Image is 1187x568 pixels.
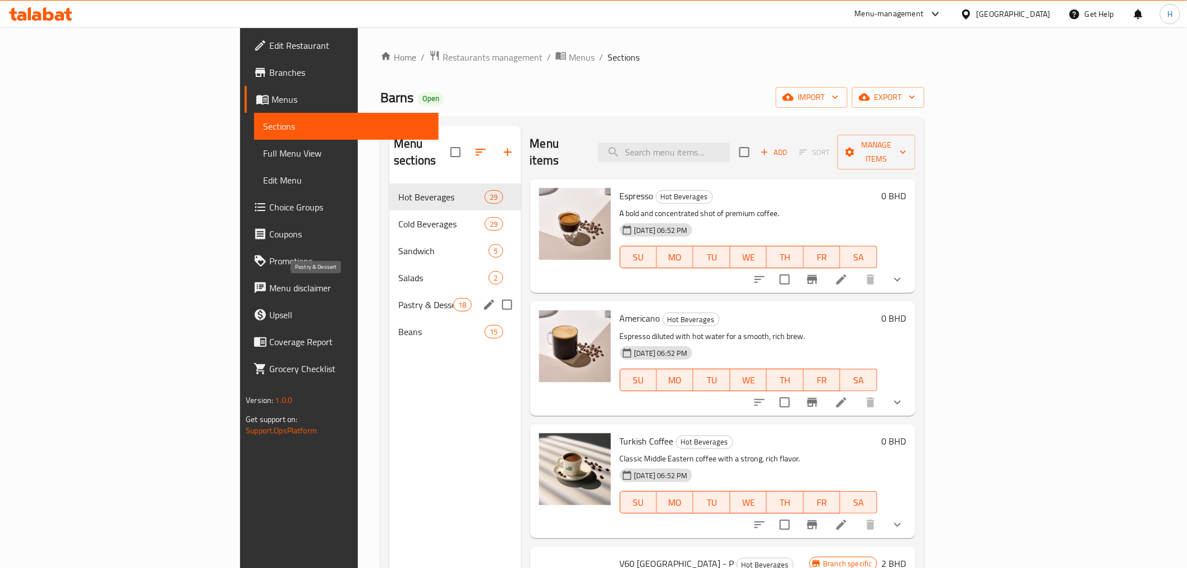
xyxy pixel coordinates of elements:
input: search [598,143,730,162]
span: Coupons [269,227,429,241]
button: show more [884,389,911,416]
div: Beans15 [389,318,521,345]
span: Salads [398,271,489,285]
button: delete [857,511,884,538]
div: Cold Beverages [398,217,485,231]
span: MO [661,494,689,511]
span: SU [625,372,652,388]
div: items [489,244,503,258]
span: Select section [733,140,756,164]
button: show more [884,266,911,293]
a: Upsell [245,301,438,328]
button: WE [730,246,767,268]
span: TU [698,249,725,265]
span: SA [845,249,872,265]
button: MO [657,491,693,514]
h6: 0 BHD [882,433,907,449]
span: TH [771,494,799,511]
span: MO [661,249,689,265]
button: sort-choices [746,266,773,293]
span: Sections [608,51,639,64]
span: TH [771,372,799,388]
div: items [453,298,471,312]
span: Select to update [773,391,797,414]
span: Version: [246,393,273,407]
button: Branch-specific-item [799,389,826,416]
span: export [861,90,915,104]
div: items [485,190,503,204]
svg: Show Choices [891,273,904,286]
span: Pastry & Dessert [398,298,453,312]
div: Hot Beverages [656,190,713,204]
span: Sandwich [398,244,489,258]
span: FR [808,249,836,265]
p: Espresso diluted with hot water for a smooth, rich brew. [620,329,877,343]
a: Sections [254,113,438,140]
button: TH [767,369,803,391]
span: 2 [489,273,502,283]
a: Edit menu item [835,518,848,532]
span: Get support on: [246,412,297,427]
button: sort-choices [746,389,773,416]
span: SU [625,494,652,511]
button: Add [756,144,792,161]
button: TU [693,491,730,514]
nav: Menu sections [389,179,521,350]
a: Coupons [245,221,438,248]
div: items [485,217,503,231]
span: Hot Beverages [677,436,733,448]
div: Salads2 [389,264,521,291]
a: Edit Menu [254,167,438,194]
button: SU [620,491,657,514]
span: Select to update [773,268,797,291]
svg: Show Choices [891,518,904,532]
div: Sandwich5 [389,237,521,264]
button: Branch-specific-item [799,266,826,293]
span: Upsell [269,308,429,322]
button: Branch-specific-item [799,511,826,538]
a: Full Menu View [254,140,438,167]
a: Choice Groups [245,194,438,221]
span: WE [735,249,762,265]
button: SU [620,246,657,268]
span: Turkish Coffee [620,433,674,450]
svg: Show Choices [891,396,904,409]
span: TU [698,372,725,388]
li: / [599,51,603,64]
button: Manage items [838,135,915,170]
span: Select all sections [444,140,467,164]
span: Full Menu View [263,146,429,160]
div: Hot Beverages29 [389,184,521,210]
div: items [485,325,503,338]
span: Promotions [269,254,429,268]
span: FR [808,494,836,511]
div: [GEOGRAPHIC_DATA] [977,8,1051,20]
span: 29 [485,192,502,203]
button: SA [840,491,877,514]
span: 1.0.0 [275,393,293,407]
button: SU [620,369,657,391]
a: Branches [245,59,438,86]
span: Hot Beverages [398,190,485,204]
button: FR [804,369,840,391]
span: SA [845,494,872,511]
button: show more [884,511,911,538]
span: Add [759,146,789,159]
button: delete [857,389,884,416]
span: Edit Menu [263,173,429,187]
span: Manage items [846,138,907,166]
span: Choice Groups [269,200,429,214]
a: Edit menu item [835,396,848,409]
button: TH [767,491,803,514]
button: WE [730,491,767,514]
a: Grocery Checklist [245,355,438,382]
a: Coverage Report [245,328,438,355]
span: Grocery Checklist [269,362,429,375]
span: 15 [485,327,502,337]
h6: 0 BHD [882,188,907,204]
p: A bold and concentrated shot of premium coffee. [620,207,877,221]
img: Turkish Coffee [539,433,611,505]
